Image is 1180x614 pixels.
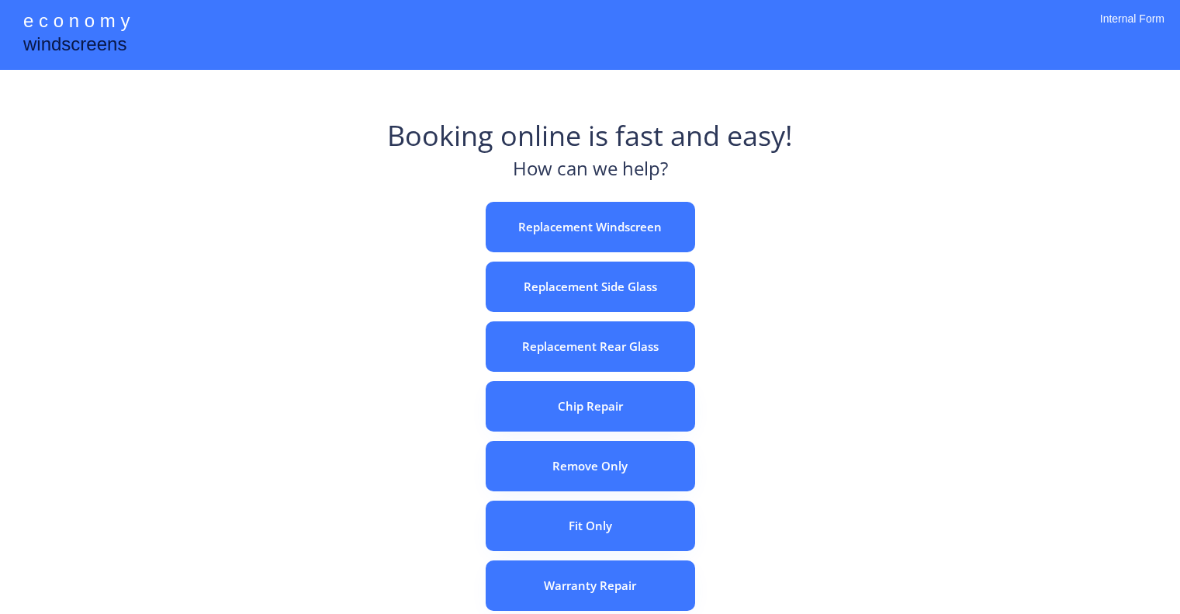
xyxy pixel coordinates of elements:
div: windscreens [23,31,126,61]
button: Warranty Repair [486,560,695,611]
button: Fit Only [486,501,695,551]
button: Remove Only [486,441,695,491]
div: Booking online is fast and easy! [387,116,793,155]
button: Replacement Windscreen [486,202,695,252]
div: How can we help? [513,155,668,190]
button: Replacement Side Glass [486,262,695,312]
div: e c o n o m y [23,8,130,37]
button: Replacement Rear Glass [486,321,695,372]
button: Chip Repair [486,381,695,432]
div: Internal Form [1100,12,1164,47]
